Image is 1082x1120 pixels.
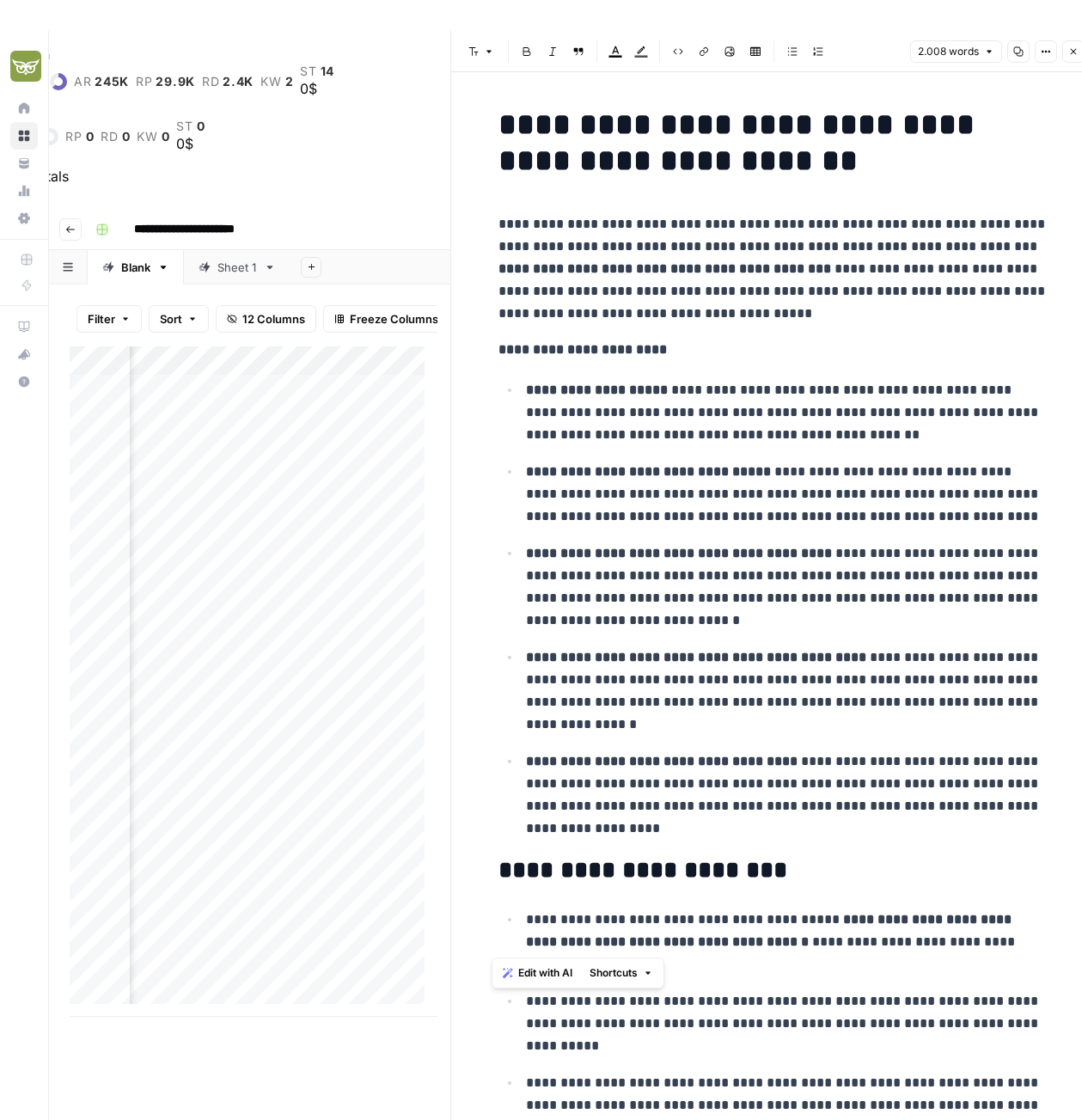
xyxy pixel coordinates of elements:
a: ar245K [74,75,129,89]
span: 14 [321,64,334,78]
span: ar [74,75,91,89]
a: st0 [176,119,205,133]
span: 2.4K [223,75,254,89]
a: kw0 [137,130,169,144]
button: Shortcuts [583,962,660,984]
span: Sort [160,310,182,327]
button: What's new? [10,340,38,368]
span: kw [137,130,157,144]
span: 245K [95,75,129,89]
span: 0 [86,130,95,144]
span: 0 [197,119,205,133]
a: rp0 [65,130,94,144]
span: rd [202,75,219,89]
button: 12 Columns [216,305,316,333]
span: 0 [122,130,131,144]
button: 2.008 words [910,40,1002,63]
span: 29.9K [156,75,195,89]
a: Blank [88,250,184,285]
span: 2.008 words [918,44,979,59]
a: Settings [10,205,38,232]
span: 12 Columns [242,310,305,327]
span: 2 [285,75,294,89]
button: Filter [76,305,142,333]
div: 0$ [300,78,334,99]
span: rp [136,75,152,89]
span: Shortcuts [590,965,638,981]
a: rd2.4K [202,75,254,89]
span: kw [260,75,281,89]
span: st [300,64,316,78]
span: Edit with AI [518,965,572,981]
a: st14 [300,64,334,78]
div: Sheet 1 [217,259,257,276]
a: kw2 [260,75,293,89]
a: rd0 [101,130,130,144]
button: Freeze Columns [323,305,449,333]
span: st [176,119,193,133]
button: Edit with AI [496,962,579,984]
a: Sheet 1 [184,250,290,285]
button: Sort [149,305,209,333]
button: Help + Support [10,368,38,395]
a: rp29.9K [136,75,195,89]
a: AirOps Academy [10,313,38,340]
span: rp [65,130,82,144]
div: Blank [121,259,150,276]
span: Filter [88,310,115,327]
span: rd [101,130,118,144]
div: What's new? [11,341,37,367]
span: 0 [162,130,170,144]
div: 0$ [176,133,205,154]
span: Freeze Columns [350,310,438,327]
